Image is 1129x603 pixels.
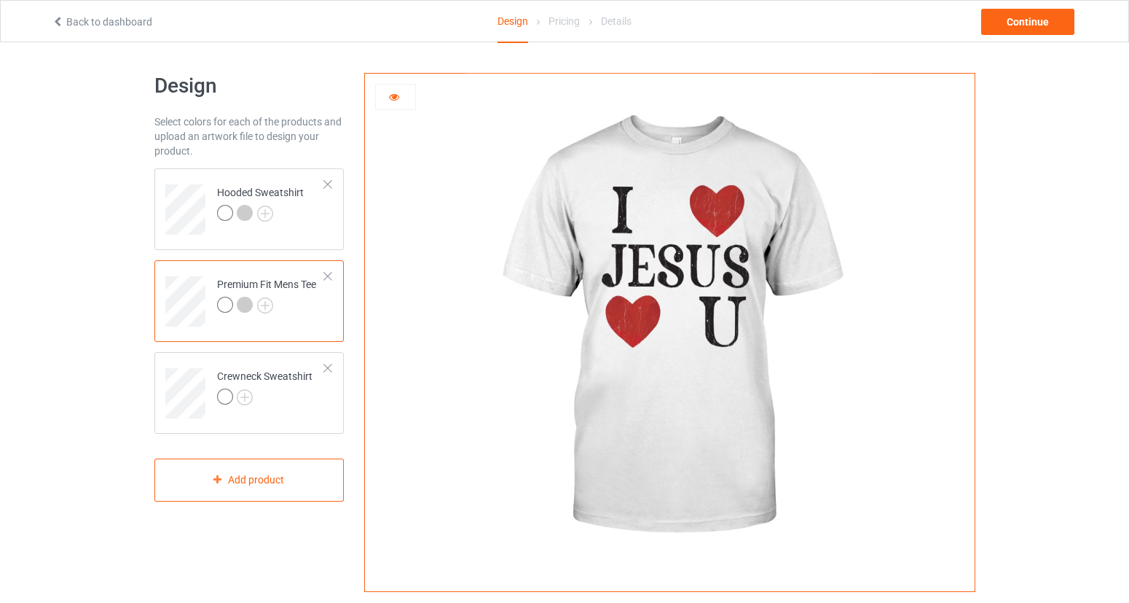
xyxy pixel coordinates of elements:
[257,297,273,314] img: svg+xml;base64,PD94bWwgdmVyc2lvbj0iMS4wIiBlbmNvZGluZz0iVVRGLTgiPz4KPHN2ZyB3aWR0aD0iMjJweCIgaGVpZ2...
[497,1,528,43] div: Design
[217,369,312,404] div: Crewneck Sweatshirt
[601,1,632,42] div: Details
[257,206,273,222] img: svg+xml;base64,PD94bWwgdmVyc2lvbj0iMS4wIiBlbmNvZGluZz0iVVRGLTgiPz4KPHN2ZyB3aWR0aD0iMjJweCIgaGVpZ2...
[154,260,345,342] div: Premium Fit Mens Tee
[154,352,345,434] div: Crewneck Sweatshirt
[548,1,580,42] div: Pricing
[154,73,345,99] h1: Design
[237,389,253,405] img: svg+xml;base64,PD94bWwgdmVyc2lvbj0iMS4wIiBlbmNvZGluZz0iVVRGLTgiPz4KPHN2ZyB3aWR0aD0iMjJweCIgaGVpZ2...
[217,185,304,220] div: Hooded Sweatshirt
[217,277,316,312] div: Premium Fit Mens Tee
[154,168,345,250] div: Hooded Sweatshirt
[154,459,345,502] div: Add product
[981,9,1074,35] div: Continue
[154,114,345,158] div: Select colors for each of the products and upload an artwork file to design your product.
[52,16,152,28] a: Back to dashboard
